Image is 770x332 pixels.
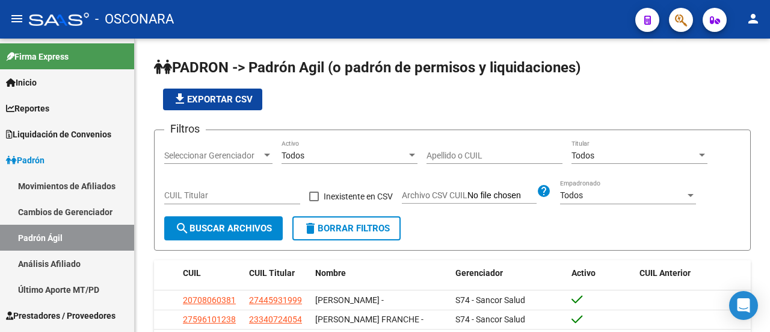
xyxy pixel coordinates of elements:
[571,268,596,278] span: Activo
[282,151,304,160] span: Todos
[183,268,201,278] span: CUIL
[560,190,583,200] span: Todos
[10,11,24,26] mat-icon: menu
[178,260,244,286] datatable-header-cell: CUIL
[746,11,760,26] mat-icon: person
[315,295,384,305] span: [PERSON_NAME] -
[324,189,393,204] span: Inexistente en CSV
[729,291,758,320] div: Open Intercom Messenger
[6,76,37,89] span: Inicio
[6,128,111,141] span: Liquidación de Convenios
[249,315,302,324] span: 23340724054
[173,92,187,106] mat-icon: file_download
[6,154,45,167] span: Padrón
[639,268,691,278] span: CUIL Anterior
[154,59,581,76] span: PADRON -> Padrón Agil (o padrón de permisos y liquidaciones)
[635,260,751,286] datatable-header-cell: CUIL Anterior
[567,260,635,286] datatable-header-cell: Activo
[303,223,390,234] span: Borrar Filtros
[6,309,115,322] span: Prestadores / Proveedores
[455,295,525,305] span: S74 - Sancor Salud
[6,50,69,63] span: Firma Express
[455,315,525,324] span: S74 - Sancor Salud
[537,184,551,198] mat-icon: help
[571,151,594,160] span: Todos
[95,6,174,33] span: - OSCONARA
[249,268,295,278] span: CUIL Titular
[175,221,189,236] mat-icon: search
[6,102,49,115] span: Reportes
[315,268,346,278] span: Nombre
[244,260,310,286] datatable-header-cell: CUIL Titular
[303,221,318,236] mat-icon: delete
[163,89,262,110] button: Exportar CSV
[183,315,236,324] span: 27596101238
[164,121,206,137] h3: Filtros
[315,315,423,324] span: [PERSON_NAME] FRANCHE -
[310,260,451,286] datatable-header-cell: Nombre
[183,295,236,305] span: 20708060381
[249,295,302,305] span: 27445931999
[164,151,262,161] span: Seleccionar Gerenciador
[402,190,467,200] span: Archivo CSV CUIL
[175,223,272,234] span: Buscar Archivos
[451,260,567,286] datatable-header-cell: Gerenciador
[292,216,401,240] button: Borrar Filtros
[467,190,537,201] input: Archivo CSV CUIL
[455,268,503,278] span: Gerenciador
[173,94,253,105] span: Exportar CSV
[164,216,283,240] button: Buscar Archivos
